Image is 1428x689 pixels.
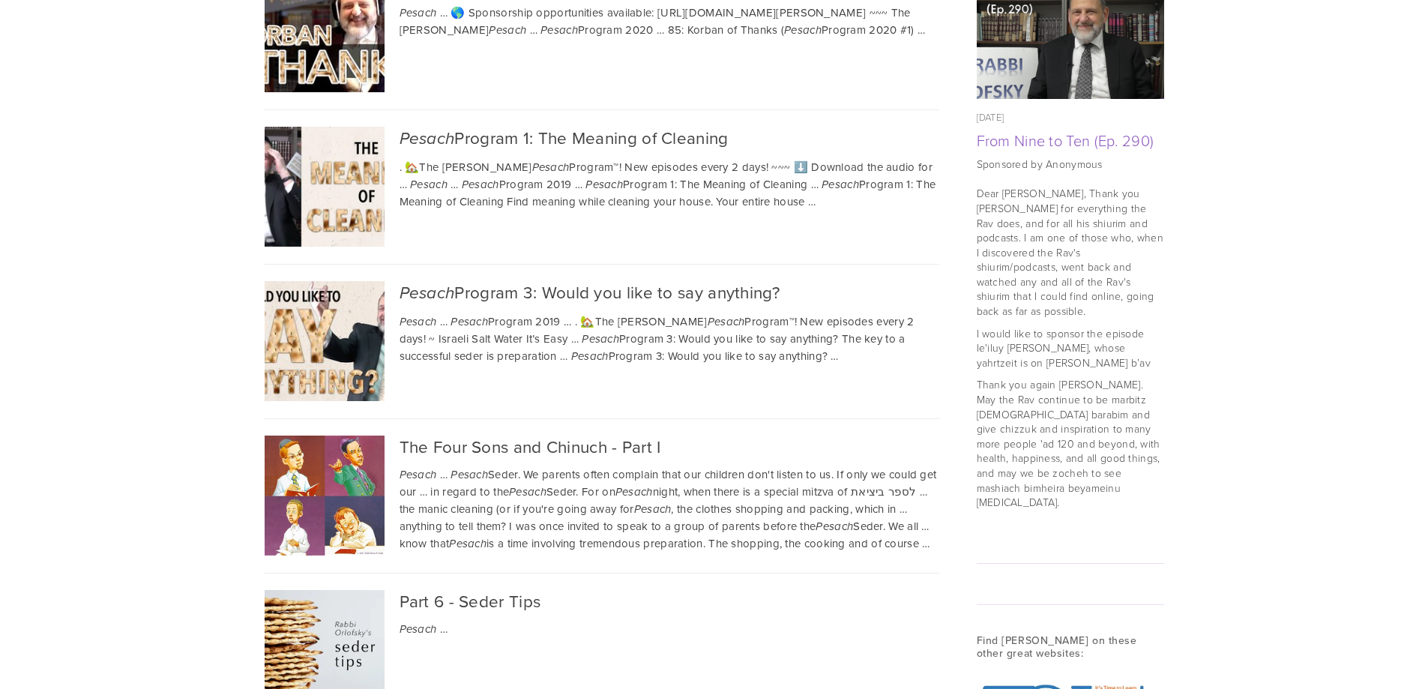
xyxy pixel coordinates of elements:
[400,501,897,517] span: the manic cleaning (or if you're going away for , the clothes shopping and packing, which in
[430,484,916,499] span: in regard to the Seder. For on night, when there is a special mitzva of לספר ביציאת
[400,466,937,499] span: Seder. We parents often complain that our children don't listen to us. If only we could get our
[530,22,537,37] span: …
[265,436,939,457] div: The Four Sons and Chinuch - Part I
[449,538,486,551] em: Pesach
[265,418,939,573] div: The Four Sons and Chinuch - Part I Pesach … PesachSeder. We parents often complain that our child...
[440,466,448,482] span: …
[900,501,907,517] span: …
[784,24,822,37] em: Pesach
[265,590,939,612] div: Part 6 - Seder Tips
[440,313,448,329] span: …
[582,333,619,346] em: Pesach
[400,469,437,482] em: Pesach
[708,316,745,329] em: Pesach
[822,178,859,192] em: Pesach
[977,157,1164,319] p: Sponsored by Anonymous Dear [PERSON_NAME], Thank you [PERSON_NAME] for everything the Rav does, a...
[560,348,567,364] span: …
[489,24,526,37] em: Pesach
[400,623,437,637] em: Pesach
[420,484,427,499] span: …
[977,110,1004,124] time: [DATE]
[451,316,488,329] em: Pesach
[564,313,571,329] span: …
[410,178,448,192] em: Pesach
[977,326,1164,370] p: I would like to sponsor the episode le'iluy [PERSON_NAME], whose yahrtzeit is on [PERSON_NAME] b’av
[615,486,653,499] em: Pesach
[921,518,929,534] span: …
[532,161,570,175] em: Pesach
[808,193,816,209] span: …
[918,22,925,37] span: …
[831,348,838,364] span: …
[811,176,819,192] span: …
[977,377,1164,509] p: Thank you again [PERSON_NAME]. May the Rav continue to be marbitz [DEMOGRAPHIC_DATA] barabim and ...
[265,109,939,264] div: PesachProgram 1: The Meaning of Cleaning . 🏡The [PERSON_NAME]PesachProgram™! New episodes every 2...
[451,176,458,192] span: …
[657,22,664,37] span: …
[400,518,919,534] span: anything to tell them? I was once invited to speak to a group of parents before the Seder. We all
[400,176,407,192] span: …
[462,178,499,192] em: Pesach
[400,316,437,329] em: Pesach
[668,22,915,37] span: 85: Korban of Thanks ( Program 2020 #1)
[585,176,807,192] span: Program 1: The Meaning of Cleaning
[451,469,488,482] em: Pesach
[977,634,1164,660] h3: Find [PERSON_NAME] on these other great websites:
[509,486,546,499] em: Pesach
[400,283,455,304] em: Pesach
[400,7,437,20] em: Pesach
[400,129,455,149] em: Pesach
[540,24,578,37] em: Pesach
[400,331,906,364] span: Program 3: Would you like to say anything? The key to a successful seder is preparation
[922,535,930,551] span: …
[265,127,939,150] div: Program 1: The Meaning of Cleaning
[400,535,919,551] span: know that is a time involving tremendous preparation. The shopping, the cooking and of course
[571,331,579,346] span: …
[571,348,828,364] span: Program 3: Would you like to say anything?
[575,176,582,192] span: …
[440,621,448,637] span: …
[400,313,915,346] span: . 🏡The [PERSON_NAME] Program™! New episodes every 2 days! ~ Israeli Salt Water It’s Easy
[462,176,571,192] span: Program 2019
[400,159,933,175] span: . 🏡The [PERSON_NAME] Program™! New episodes every 2 days! ~~~ ⬇️ Download the audio for
[816,520,853,534] em: Pesach
[977,130,1154,151] a: From Nine to Ten (Ep. 290)
[634,503,672,517] em: Pesach
[540,22,653,37] span: Program 2020
[920,484,927,499] span: …
[265,281,939,304] div: Program 3: Would you like to say anything?
[440,4,448,20] span: …
[451,313,560,329] span: Program 2019
[585,178,623,192] em: Pesach
[571,350,609,364] em: Pesach
[265,264,939,418] div: PesachProgram 3: Would you like to say anything? Pesach … PesachProgram 2019 … . 🏡The [PERSON_NAM...
[400,4,911,37] span: 🌎 Sponsorship opportunities available: [URL][DOMAIN_NAME][PERSON_NAME] ~~~ The [PERSON_NAME]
